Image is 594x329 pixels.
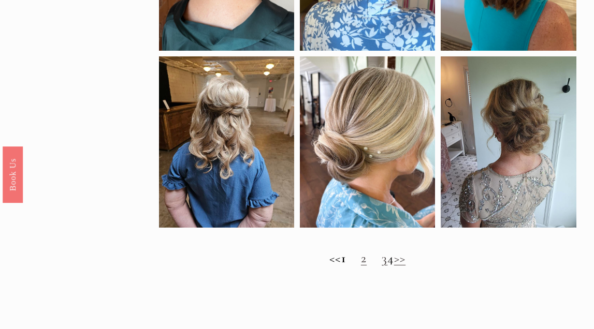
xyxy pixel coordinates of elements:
strong: 1 [341,250,346,266]
h2: << 4 [159,251,576,266]
a: 3 [382,250,387,266]
a: >> [394,250,406,266]
a: 2 [361,250,367,266]
a: Book Us [3,146,23,203]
